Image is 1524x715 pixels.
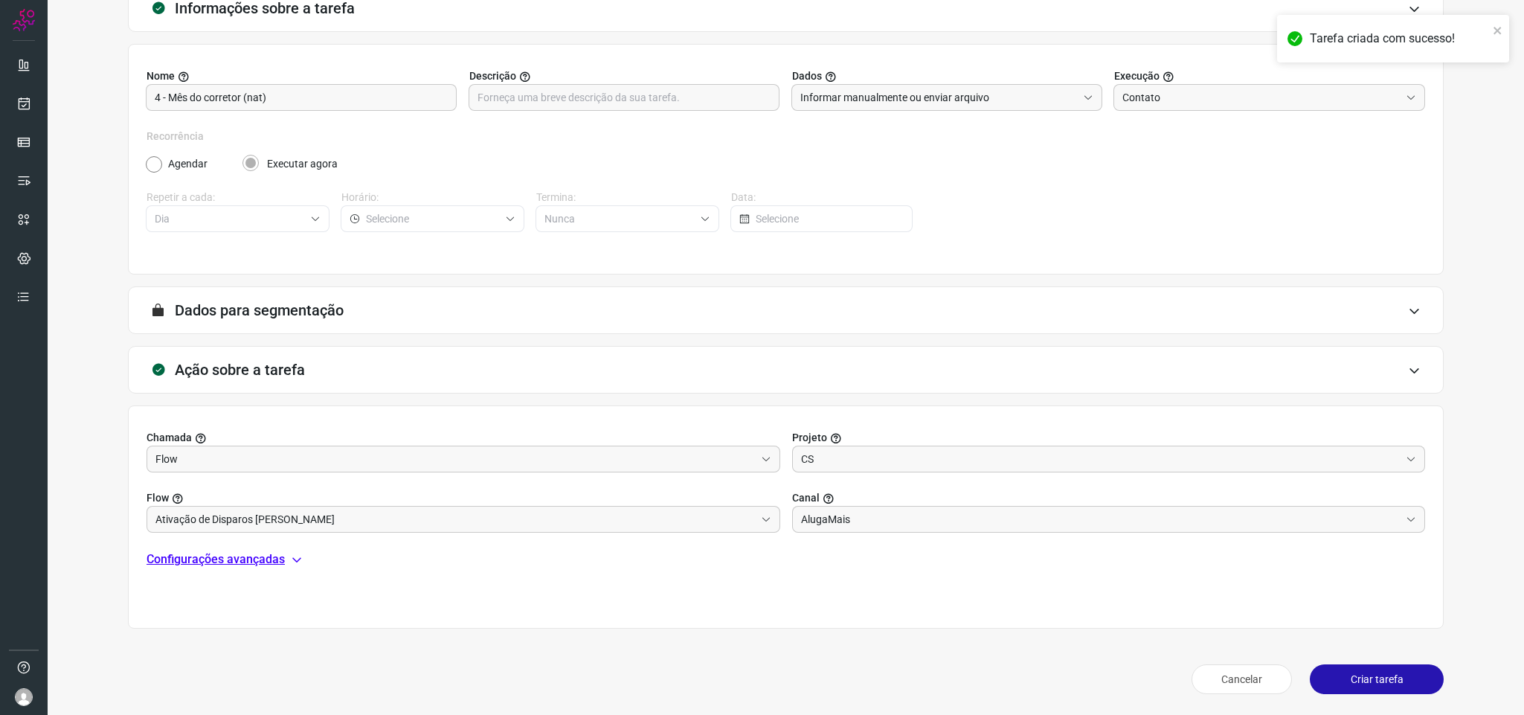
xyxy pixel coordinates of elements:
[155,446,755,472] input: Selecionar projeto
[168,156,208,172] label: Agendar
[147,430,192,446] span: Chamada
[1122,85,1400,110] input: Selecione o tipo de envio
[175,301,344,319] h3: Dados para segmentação
[756,206,904,231] input: Selecione
[792,490,820,506] span: Canal
[147,68,175,84] span: Nome
[15,688,33,706] img: avatar-user-boy.jpg
[731,190,914,205] label: Data:
[147,190,329,205] label: Repetir a cada:
[155,206,304,231] input: Selecione
[792,68,822,84] span: Dados
[792,430,827,446] span: Projeto
[478,85,771,110] input: Forneça uma breve descrição da sua tarefa.
[544,206,694,231] input: Selecione
[1310,664,1444,694] button: Criar tarefa
[366,206,499,231] input: Selecione
[155,507,755,532] input: Você precisa criar/selecionar um Projeto.
[1192,664,1292,694] button: Cancelar
[469,68,516,84] span: Descrição
[155,85,448,110] input: Digite o nome para a sua tarefa.
[13,9,35,31] img: Logo
[1493,21,1503,39] button: close
[175,361,305,379] h3: Ação sobre a tarefa
[1114,68,1160,84] span: Execução
[536,190,719,205] label: Termina:
[801,446,1401,472] input: Selecionar projeto
[1310,30,1488,48] div: Tarefa criada com sucesso!
[147,129,1425,144] label: Recorrência
[147,551,285,568] p: Configurações avançadas
[147,490,169,506] span: Flow
[267,156,338,172] label: Executar agora
[341,190,524,205] label: Horário:
[801,507,1401,532] input: Selecione um canal
[800,85,1078,110] input: Selecione o tipo de envio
